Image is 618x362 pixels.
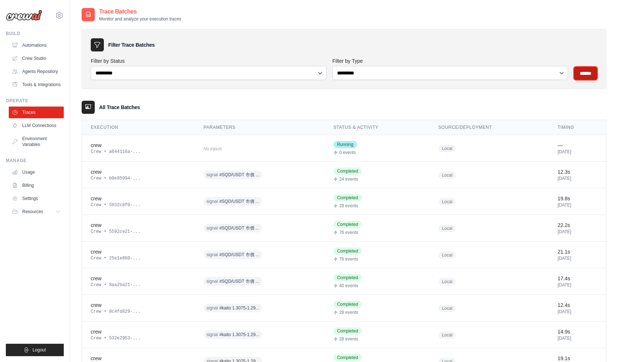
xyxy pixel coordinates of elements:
div: Crew • 5592ce21-... [91,229,186,235]
a: Tools & Integrations [9,79,64,90]
span: Local [438,278,456,285]
span: #SQD/USDT 市價 ... [219,199,259,204]
span: 24 events [339,176,358,182]
span: 28 events [339,309,358,315]
div: 14.9s [558,328,597,335]
h3: All Trace Batches [99,104,140,111]
a: Usage [9,166,64,178]
div: signal: #SQD/USDT 市價 空 - 0.239補倉 止盈：0.23 - 0.225 - 0.218 - 0.2 止損：0.244 [204,196,316,207]
a: Agents Repository [9,66,64,77]
span: Completed [333,354,362,361]
a: Billing [9,180,64,191]
div: 12.4s [558,301,597,309]
span: 0 events [339,150,356,155]
div: Crew • 8c4fd829-... [91,309,186,315]
img: Logo [6,10,42,21]
div: signal: #kaito 1.3075-1.2946 分批多 止盈：1.3376-1.3618-1.3856 止損：1.278 [204,329,316,340]
div: 21.1s [558,248,597,255]
span: No inputs [204,146,222,151]
div: Crew • 8aa2ba21-... [91,282,186,288]
span: Completed [333,194,362,201]
div: crew [91,222,186,229]
div: crew [91,275,186,282]
label: Filter by Type [332,57,568,65]
a: Automations [9,39,64,51]
div: 19.1s [558,355,597,362]
div: — [558,142,597,149]
div: crew [91,355,186,362]
p: Monitor and analyze your execution traces [99,16,181,22]
span: #SQD/USDT 市價 ... [219,278,259,284]
span: signal [207,225,218,231]
span: 76 events [339,230,358,235]
div: crew [91,328,186,335]
div: 22.2s [558,222,597,229]
a: Traces [9,107,64,118]
tr: View details for crew execution [82,321,606,348]
span: #kaito 1.3075-1.29... [219,332,259,338]
div: crew [91,301,186,309]
span: 28 events [339,336,358,342]
span: #SQD/USDT 市價 ... [219,252,259,258]
tr: View details for crew execution [82,162,606,188]
span: Completed [333,274,362,281]
div: [DATE] [558,255,597,261]
span: Completed [333,167,362,175]
div: [DATE] [558,149,597,155]
span: #SQD/USDT 市價 ... [219,225,259,231]
span: Local [438,172,456,179]
span: Completed [333,247,362,255]
tr: View details for crew execution [82,295,606,321]
tr: View details for crew execution [82,268,606,295]
div: signal: #kaito 1.3075-1.2946 分批多 止盈：1.3376-1.3618-1.3856 止損：1.278 [204,303,316,314]
span: signal [207,252,218,258]
div: crew [91,142,186,149]
span: 28 events [339,203,358,209]
button: Resources [9,206,64,217]
th: Status & Activity [325,120,430,135]
div: [DATE] [558,335,597,341]
div: [DATE] [558,176,597,181]
div: crew [91,195,186,202]
div: [DATE] [558,202,597,208]
span: Resources [22,209,43,215]
span: Completed [333,221,362,228]
div: 12.3s [558,168,597,176]
span: #kaito 1.3075-1.29... [219,305,259,311]
span: Logout [32,347,46,353]
div: 17.4s [558,275,597,282]
tr: View details for crew execution [82,135,606,162]
span: signal [207,199,218,204]
span: Local [438,305,456,312]
div: Crew • 25e1e860-... [91,255,186,261]
span: signal [207,305,218,311]
span: Local [438,225,456,232]
div: [DATE] [558,229,597,235]
div: [DATE] [558,282,597,288]
div: No inputs [204,143,316,153]
div: 19.8s [558,195,597,202]
h3: Filter Trace Batches [108,41,154,49]
div: signal: #SQD/USDT 市價 空 - 0.239補倉 止盈：0.23 - 0.225 - 0.218 - 0.2 止損：0.244 [204,169,316,181]
span: Local [438,145,456,152]
span: 40 events [339,283,358,289]
th: Source/Deployment [430,120,549,135]
div: Operate [6,98,64,104]
a: LLM Connections [9,120,64,131]
div: crew [91,248,186,255]
a: Settings [9,193,64,204]
div: Crew • a644116a-... [91,149,186,155]
th: Execution [82,120,195,135]
a: Environment Variables [9,133,64,150]
span: Local [438,198,456,205]
span: signal [207,172,218,178]
div: Crew • 532e2953-... [91,335,186,341]
div: signal: #SQD/USDT 市價 空 - 0.239補倉 止盈：0.23 - 0.225 - 0.218 - 0.2 止損：0.244 [204,249,316,261]
div: Crew • b0e95994-... [91,176,186,181]
span: Completed [333,327,362,335]
span: Local [438,251,456,259]
span: Completed [333,301,362,308]
span: #SQD/USDT 市價 ... [219,172,259,178]
span: Running [333,141,357,148]
span: signal [207,278,218,284]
